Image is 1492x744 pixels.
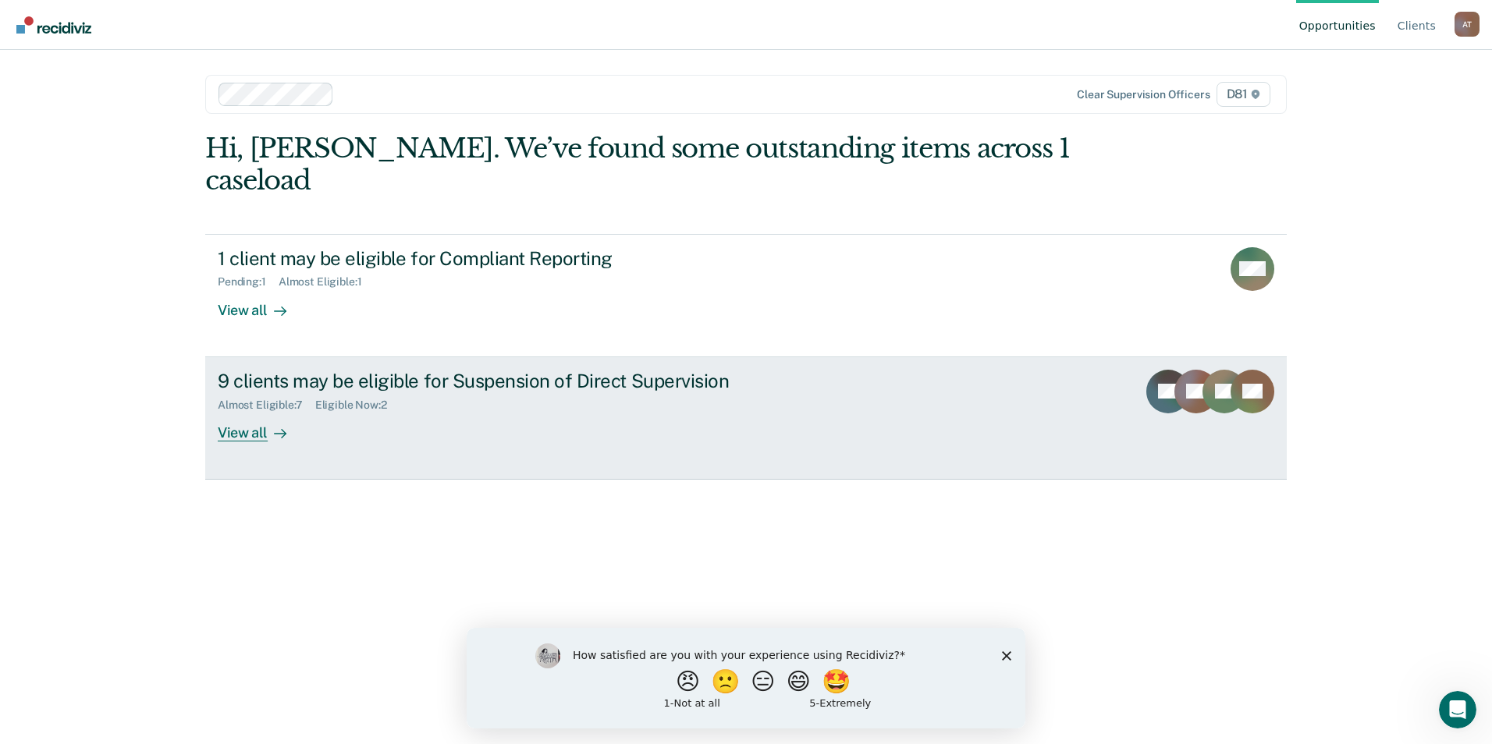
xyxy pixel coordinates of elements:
div: View all [218,289,305,319]
div: Pending : 1 [218,275,279,289]
div: A T [1455,12,1480,37]
div: Almost Eligible : 1 [279,275,375,289]
div: Hi, [PERSON_NAME]. We’ve found some outstanding items across 1 caseload [205,133,1071,197]
div: Eligible Now : 2 [315,399,400,412]
div: 9 clients may be eligible for Suspension of Direct Supervision [218,370,766,392]
div: Almost Eligible : 7 [218,399,315,412]
iframe: Survey by Kim from Recidiviz [467,628,1025,728]
a: 9 clients may be eligible for Suspension of Direct SupervisionAlmost Eligible:7Eligible Now:2View... [205,357,1287,480]
iframe: Intercom live chat [1439,691,1476,728]
div: View all [218,411,305,441]
div: 1 client may be eligible for Compliant Reporting [218,247,766,270]
span: D81 [1217,82,1270,107]
div: Clear supervision officers [1077,88,1210,101]
img: Recidiviz [16,16,91,34]
button: Profile dropdown button [1455,12,1480,37]
a: 1 client may be eligible for Compliant ReportingPending:1Almost Eligible:1View all [205,234,1287,357]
